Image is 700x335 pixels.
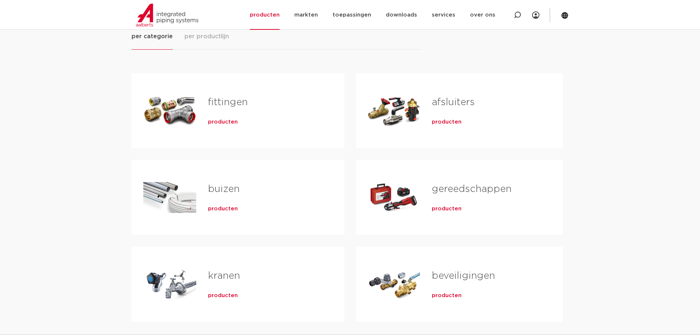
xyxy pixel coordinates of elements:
[132,32,569,334] div: Tabs. Open items met enter of spatie, sluit af met escape en navigeer met de pijltoetsen.
[432,184,511,194] a: gereedschappen
[208,205,238,213] a: producten
[432,205,462,213] a: producten
[208,184,240,194] a: buizen
[432,271,495,281] a: beveiligingen
[208,118,238,126] a: producten
[432,292,462,299] a: producten
[432,97,475,107] a: afsluiters
[208,97,248,107] a: fittingen
[208,292,238,299] a: producten
[432,118,462,126] a: producten
[132,32,173,41] span: per categorie
[184,32,229,41] span: per productlijn
[208,271,240,281] a: kranen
